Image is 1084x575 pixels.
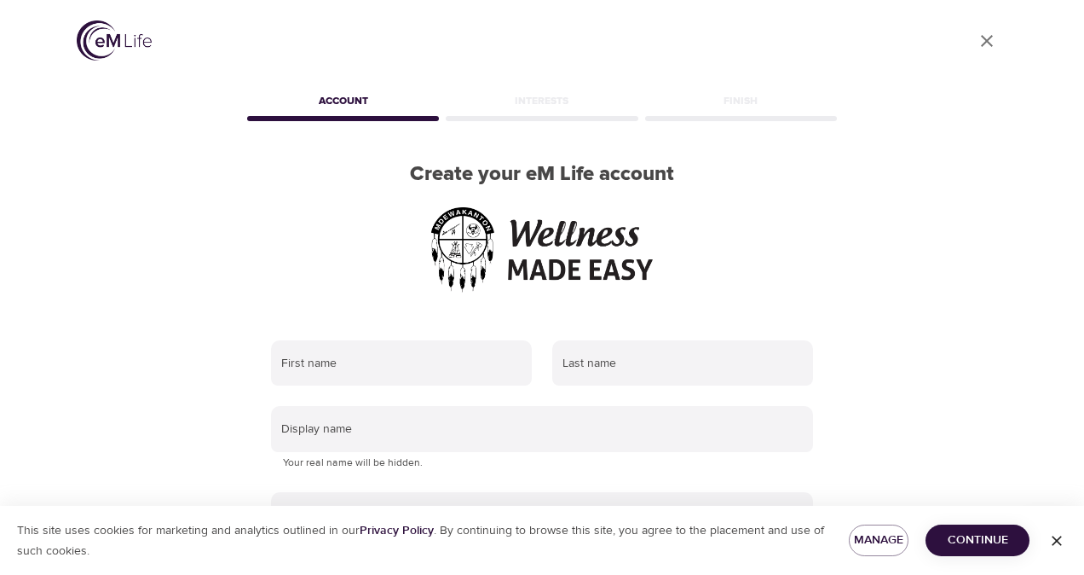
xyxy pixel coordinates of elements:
[862,530,895,551] span: Manage
[849,525,908,556] button: Manage
[283,455,801,472] p: Your real name will be hidden.
[925,525,1029,556] button: Continue
[244,162,840,187] h2: Create your eM Life account
[939,530,1016,551] span: Continue
[77,20,152,61] img: logo
[360,523,434,538] a: Privacy Policy
[431,207,653,293] img: WellnessMadeEasy_w-Shield.png
[966,20,1007,61] a: close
